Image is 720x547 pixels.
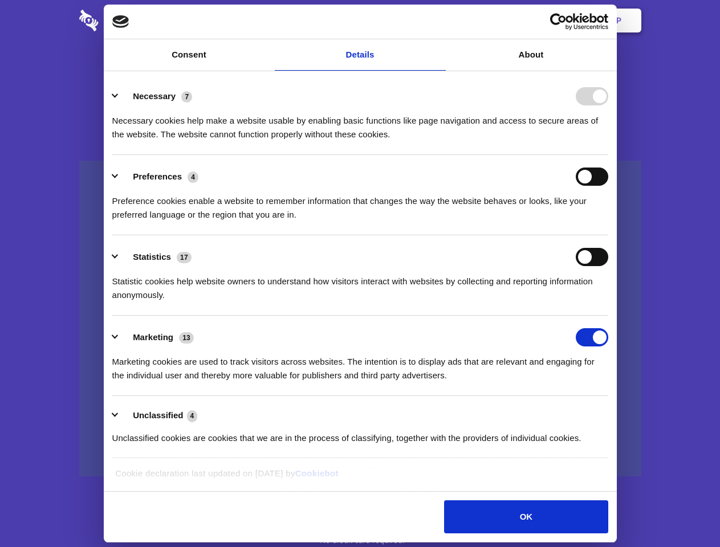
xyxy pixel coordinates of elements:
button: Statistics (17) [112,248,199,266]
a: Login [517,3,567,38]
div: Necessary cookies help make a website usable by enabling basic functions like page navigation and... [112,105,608,141]
button: OK [444,500,608,533]
label: Marketing [133,332,173,342]
div: Cookie declaration last updated on [DATE] by [107,467,613,489]
button: Preferences (4) [112,168,206,186]
button: Necessary (7) [112,87,200,105]
a: Consent [104,39,275,71]
iframe: Drift Widget Chat Controller [663,490,706,533]
a: About [446,39,617,71]
img: logo-wordmark-white-trans-d4663122ce5f474addd5e946df7df03e33cb6a1c49d2221995e7729f52c070b2.svg [79,10,177,31]
span: 17 [177,252,192,263]
button: Marketing (13) [112,328,201,346]
h4: Auto-redaction of sensitive data, encrypted data sharing and self-destructing private chats. Shar... [79,104,641,141]
span: 4 [187,410,198,422]
a: Contact [462,3,515,38]
label: Necessary [133,91,176,101]
label: Preferences [133,172,182,181]
div: Unclassified cookies are cookies that we are in the process of classifying, together with the pro... [112,423,608,445]
button: Unclassified (4) [112,409,205,423]
div: Marketing cookies are used to track visitors across websites. The intention is to display ads tha... [112,346,608,382]
span: 7 [181,91,192,103]
span: 4 [188,172,198,183]
div: Statistic cookies help website owners to understand how visitors interact with websites by collec... [112,266,608,302]
a: Pricing [335,3,384,38]
img: logo [112,15,129,28]
a: Usercentrics Cookiebot - opens in a new window [509,13,608,30]
span: 13 [179,332,194,344]
h1: Eliminate Slack Data Loss. [79,51,641,92]
a: Wistia video thumbnail [79,161,641,477]
a: Details [275,39,446,71]
a: Cookiebot [295,468,339,478]
label: Statistics [133,252,171,262]
div: Preference cookies enable a website to remember information that changes the way the website beha... [112,186,608,222]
